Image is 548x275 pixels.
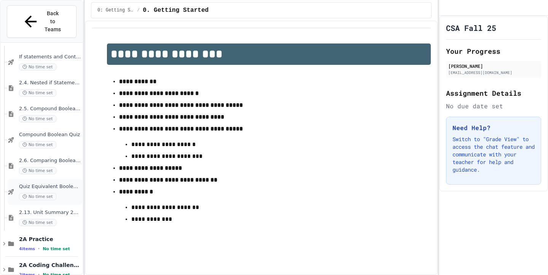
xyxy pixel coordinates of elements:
span: 2.4. Nested if Statements [19,80,81,86]
span: Quiz Equivalent Booleans Expressions [19,183,81,190]
span: / [137,7,140,13]
div: No due date set [446,101,541,111]
span: No time set [19,115,56,122]
span: 0: Getting Started [97,7,134,13]
span: No time set [19,219,56,226]
span: If statements and Control Flow - Quiz [19,54,81,60]
span: 4 items [19,246,35,251]
span: No time set [43,246,70,251]
span: • [38,246,40,252]
span: Compound Boolean Quiz [19,132,81,138]
span: 2.13. Unit Summary 2a Selection (2.1-2.6) [19,209,81,216]
span: No time set [19,63,56,71]
button: Back to Teams [7,5,76,38]
span: 2A Coding Challenges [19,262,81,269]
h3: Need Help? [452,123,535,132]
div: [EMAIL_ADDRESS][DOMAIN_NAME] [448,70,539,76]
p: Switch to "Grade View" to access the chat feature and communicate with your teacher for help and ... [452,135,535,174]
h2: Assignment Details [446,88,541,98]
span: 2.5. Compound Boolean Expressions [19,106,81,112]
span: No time set [19,193,56,200]
h2: Your Progress [446,46,541,56]
span: No time set [19,89,56,96]
span: 0. Getting Started [143,6,209,15]
span: 2A Practice [19,236,81,243]
span: No time set [19,167,56,174]
span: No time set [19,141,56,148]
span: 2.6. Comparing Boolean Expressions ([PERSON_NAME] Laws) [19,158,81,164]
span: Back to Teams [44,10,62,34]
h1: CSA Fall 25 [446,23,496,33]
div: [PERSON_NAME] [448,63,539,69]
